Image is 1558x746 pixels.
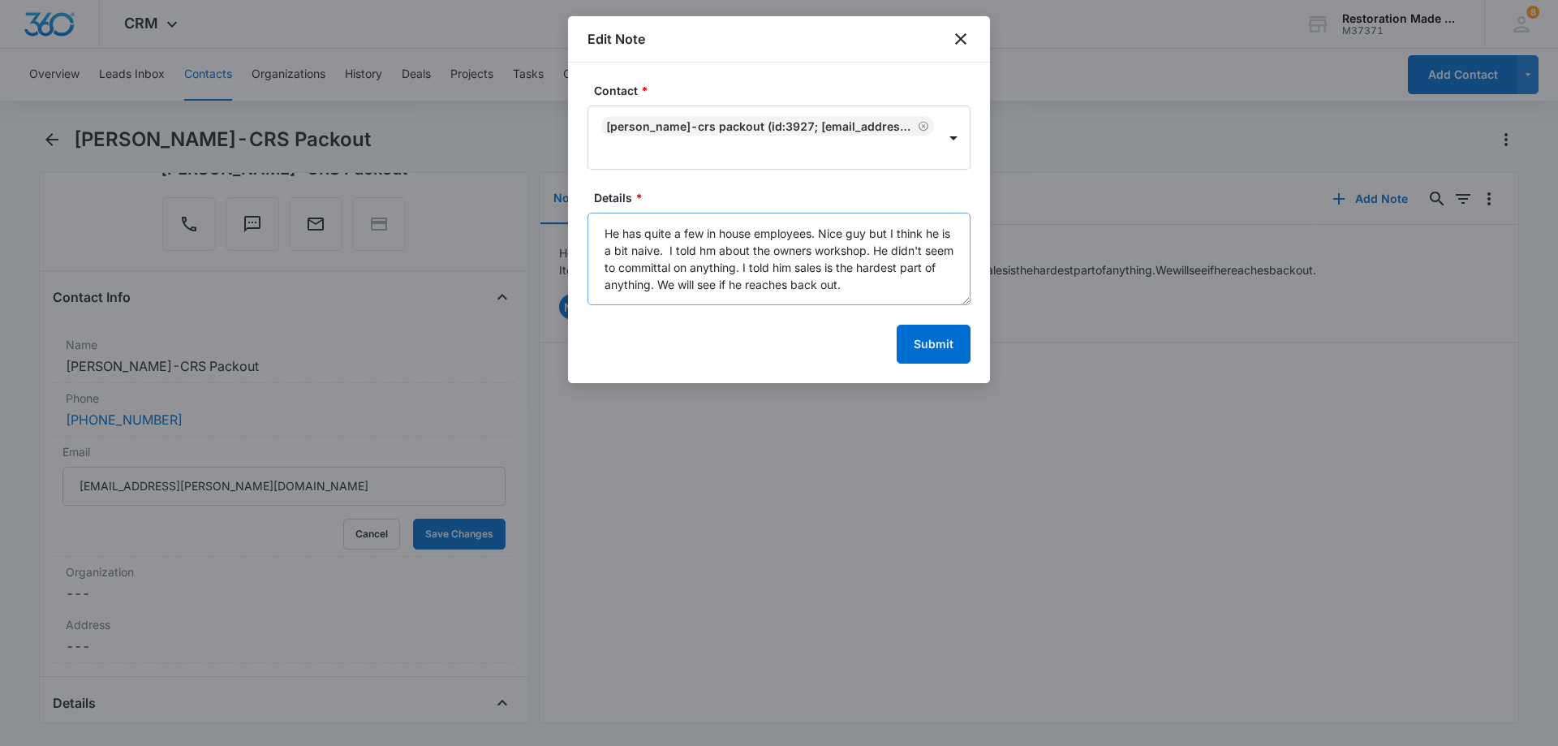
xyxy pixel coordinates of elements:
[897,325,971,364] button: Submit
[587,29,645,49] h1: Edit Note
[594,189,977,206] label: Details
[594,82,977,99] label: Contact
[606,119,915,133] div: [PERSON_NAME]-CRS Packout (ID:3927; [EMAIL_ADDRESS][PERSON_NAME][DOMAIN_NAME]; 8019793530)
[587,213,971,305] textarea: He has quite a few in house employees. Nice guy but I think he is a bit naive. I told hm about th...
[915,120,929,132] div: Remove Brig Tripp-CRS Packout (ID:3927; brig.tripp@crspackout.com; 8019793530)
[951,29,971,49] button: close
